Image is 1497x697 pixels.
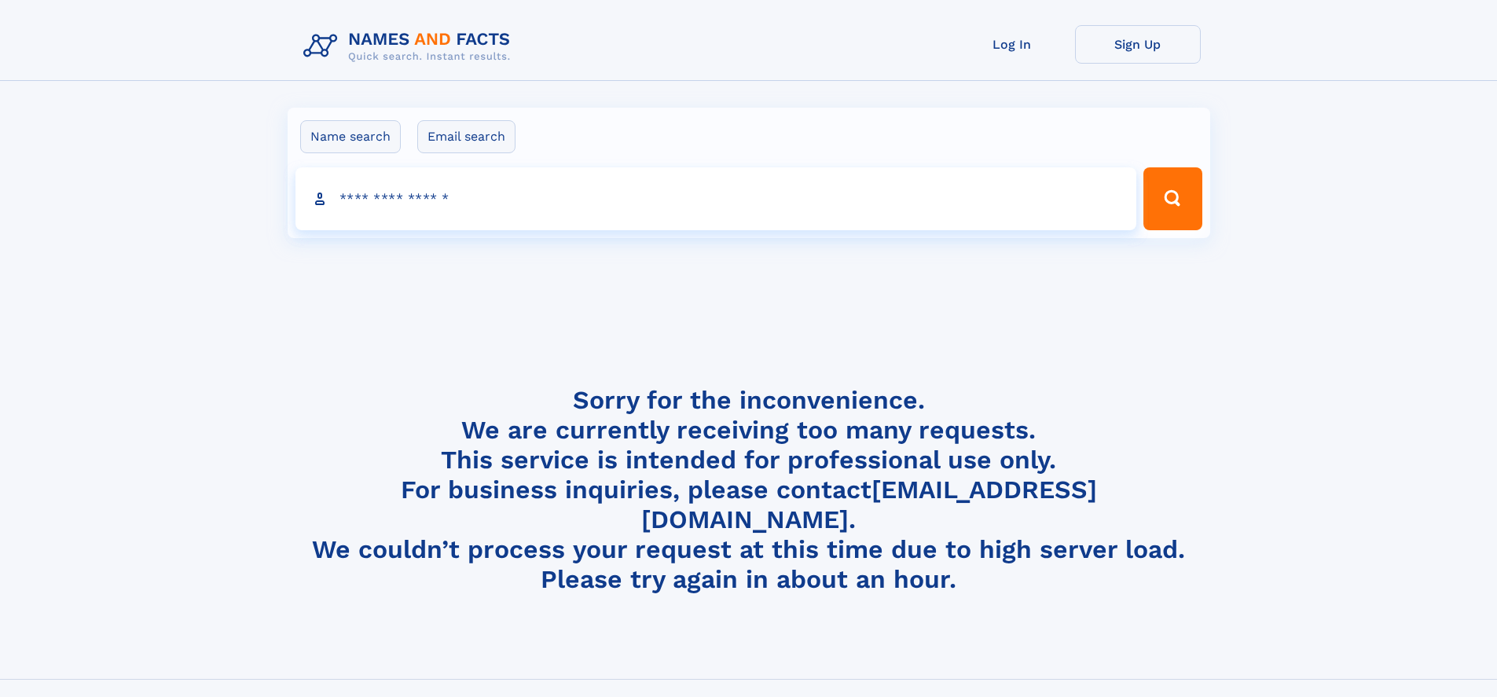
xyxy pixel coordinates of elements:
[297,385,1201,595] h4: Sorry for the inconvenience. We are currently receiving too many requests. This service is intend...
[297,25,523,68] img: Logo Names and Facts
[1143,167,1202,230] button: Search Button
[300,120,401,153] label: Name search
[295,167,1137,230] input: search input
[641,475,1097,534] a: [EMAIL_ADDRESS][DOMAIN_NAME]
[949,25,1075,64] a: Log In
[1075,25,1201,64] a: Sign Up
[417,120,516,153] label: Email search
